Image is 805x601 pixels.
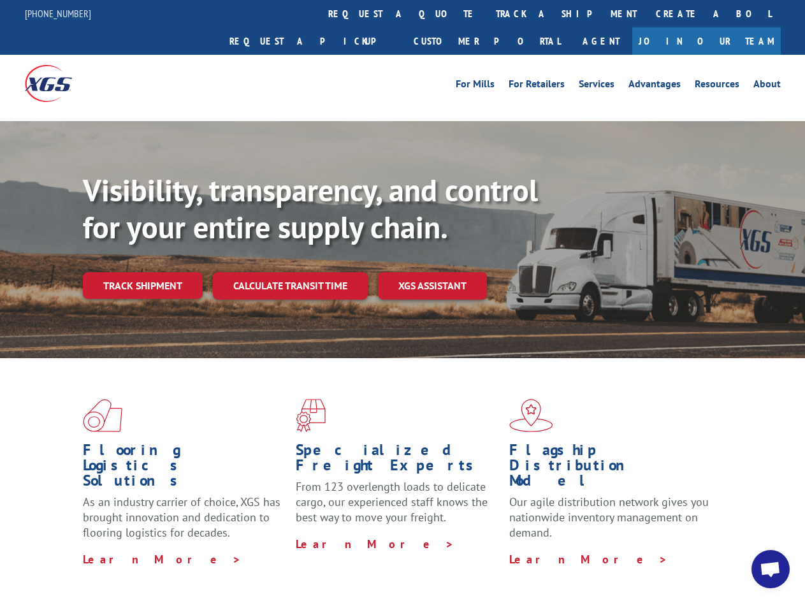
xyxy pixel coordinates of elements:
p: From 123 overlength loads to delicate cargo, our experienced staff knows the best way to move you... [296,479,499,536]
span: Our agile distribution network gives you nationwide inventory management on demand. [509,495,709,540]
a: Services [579,79,614,93]
a: About [753,79,781,93]
a: Join Our Team [632,27,781,55]
span: As an industry carrier of choice, XGS has brought innovation and dedication to flooring logistics... [83,495,280,540]
a: Calculate transit time [213,272,368,300]
a: Learn More > [296,537,454,551]
h1: Flagship Distribution Model [509,442,713,495]
a: Request a pickup [220,27,404,55]
a: Open chat [751,550,790,588]
a: Track shipment [83,272,203,299]
a: Customer Portal [404,27,570,55]
a: Resources [695,79,739,93]
img: xgs-icon-focused-on-flooring-red [296,399,326,432]
a: For Retailers [509,79,565,93]
a: [PHONE_NUMBER] [25,7,91,20]
a: Learn More > [83,552,242,567]
a: Advantages [628,79,681,93]
h1: Specialized Freight Experts [296,442,499,479]
a: Agent [570,27,632,55]
a: For Mills [456,79,495,93]
img: xgs-icon-total-supply-chain-intelligence-red [83,399,122,432]
img: xgs-icon-flagship-distribution-model-red [509,399,553,432]
a: Learn More > [509,552,668,567]
a: XGS ASSISTANT [378,272,487,300]
h1: Flooring Logistics Solutions [83,442,286,495]
b: Visibility, transparency, and control for your entire supply chain. [83,170,538,247]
